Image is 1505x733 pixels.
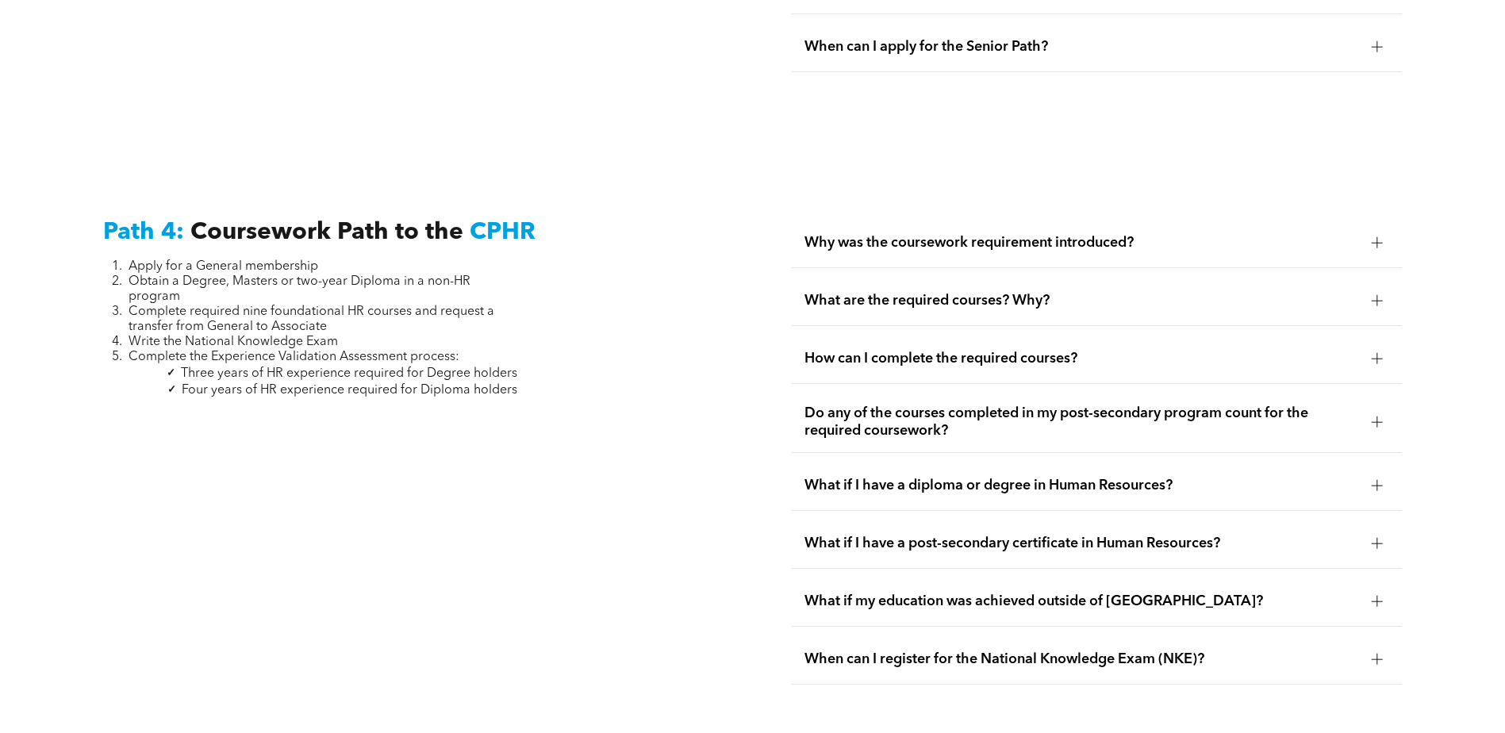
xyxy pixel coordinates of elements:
span: Apply for a General membership [129,260,318,273]
span: What are the required courses? Why? [804,292,1359,309]
span: Obtain a Degree, Masters or two-year Diploma in a non-HR program [129,275,470,303]
span: Path 4: [103,221,184,244]
span: Why was the coursework requirement introduced? [804,234,1359,251]
span: Complete required nine foundational HR courses and request a transfer from General to Associate [129,305,494,333]
span: Complete the Experience Validation Assessment process: [129,351,459,363]
span: Three years of HR experience required for Degree holders [181,367,517,380]
span: Coursework Path to the [190,221,463,244]
span: CPHR [470,221,536,244]
span: Do any of the courses completed in my post-secondary program count for the required coursework? [804,405,1359,439]
span: Write the National Knowledge Exam [129,336,338,348]
span: What if I have a post-secondary certificate in Human Resources? [804,535,1359,552]
span: What if my education was achieved outside of [GEOGRAPHIC_DATA]? [804,593,1359,610]
span: How can I complete the required courses? [804,350,1359,367]
span: Four years of HR experience required for Diploma holders [182,384,517,397]
span: When can I apply for the Senior Path? [804,38,1359,56]
span: When can I register for the National Knowledge Exam (NKE)? [804,650,1359,668]
span: What if I have a diploma or degree in Human Resources? [804,477,1359,494]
